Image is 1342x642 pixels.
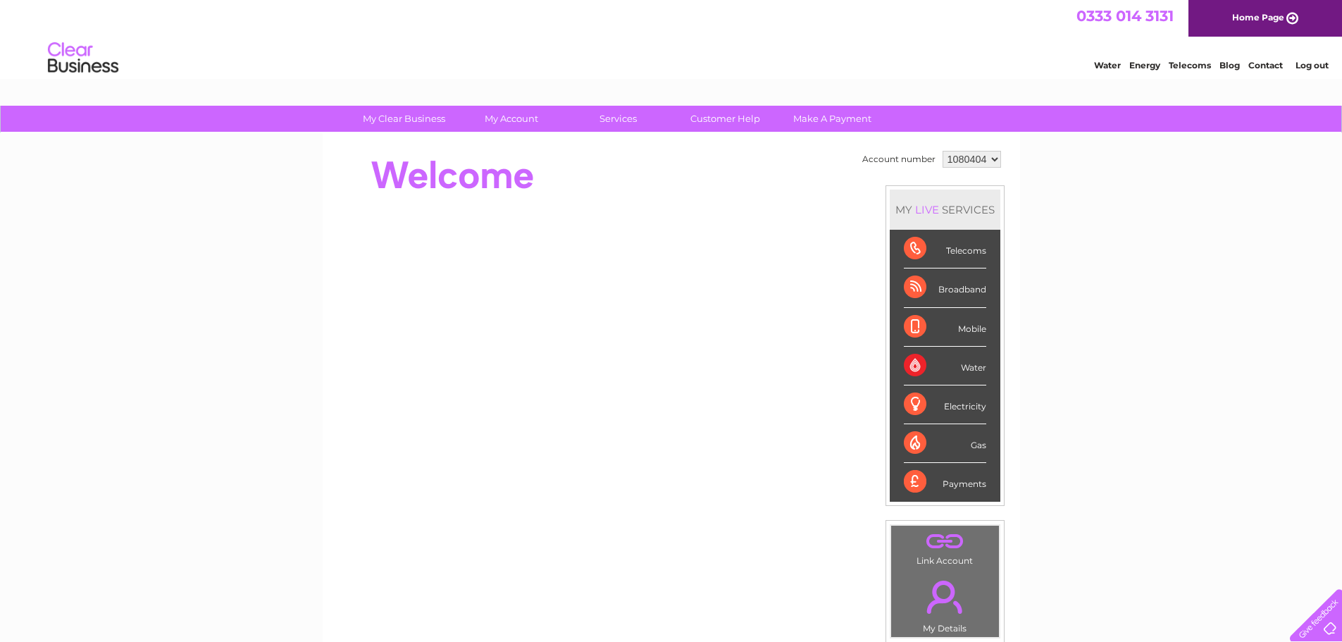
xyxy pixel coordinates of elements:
[1219,60,1240,70] a: Blog
[895,572,995,622] a: .
[890,569,1000,638] td: My Details
[890,190,1000,230] div: MY SERVICES
[339,8,1005,68] div: Clear Business is a trading name of Verastar Limited (registered in [GEOGRAPHIC_DATA] No. 3667643...
[453,106,569,132] a: My Account
[346,106,462,132] a: My Clear Business
[904,347,986,385] div: Water
[895,529,995,554] a: .
[1129,60,1160,70] a: Energy
[1076,7,1174,25] a: 0333 014 3131
[890,525,1000,569] td: Link Account
[904,463,986,501] div: Payments
[904,385,986,424] div: Electricity
[904,308,986,347] div: Mobile
[1248,60,1283,70] a: Contact
[904,424,986,463] div: Gas
[1094,60,1121,70] a: Water
[912,203,942,216] div: LIVE
[904,268,986,307] div: Broadband
[904,230,986,268] div: Telecoms
[774,106,890,132] a: Make A Payment
[1169,60,1211,70] a: Telecoms
[1296,60,1329,70] a: Log out
[667,106,783,132] a: Customer Help
[859,147,939,171] td: Account number
[47,37,119,80] img: logo.png
[560,106,676,132] a: Services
